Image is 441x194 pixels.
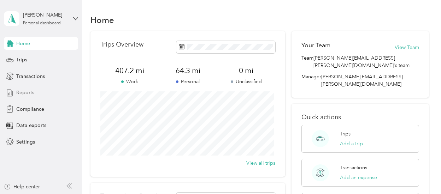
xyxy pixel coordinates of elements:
p: Work [100,78,159,85]
button: View all trips [246,159,275,167]
h1: Home [90,16,114,24]
p: Unclassified [217,78,275,85]
span: 0 mi [217,66,275,75]
span: Home [16,40,30,47]
span: [PERSON_NAME][EMAIL_ADDRESS][PERSON_NAME][DOMAIN_NAME] [321,74,403,87]
button: Help center [4,183,40,190]
span: 64.3 mi [159,66,217,75]
iframe: Everlance-gr Chat Button Frame [401,154,441,194]
span: Team [301,54,313,69]
span: Reports [16,89,34,96]
p: Personal [159,78,217,85]
span: Data exports [16,122,46,129]
span: Compliance [16,105,44,113]
button: Add a trip [340,140,363,147]
h2: Your Team [301,41,330,50]
p: Trips Overview [100,41,143,48]
span: Settings [16,138,35,146]
button: View Team [395,44,419,51]
p: Quick actions [301,114,419,121]
span: Trips [16,56,27,63]
p: Transactions [340,164,367,171]
span: [PERSON_NAME][EMAIL_ADDRESS][PERSON_NAME][DOMAIN_NAME]'s team [313,54,419,69]
span: Manager [301,73,321,88]
span: Transactions [16,73,45,80]
span: 407.2 mi [100,66,159,75]
div: Personal dashboard [23,21,61,25]
button: Add an expense [340,174,377,181]
div: [PERSON_NAME] [23,11,67,19]
p: Trips [340,130,351,138]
